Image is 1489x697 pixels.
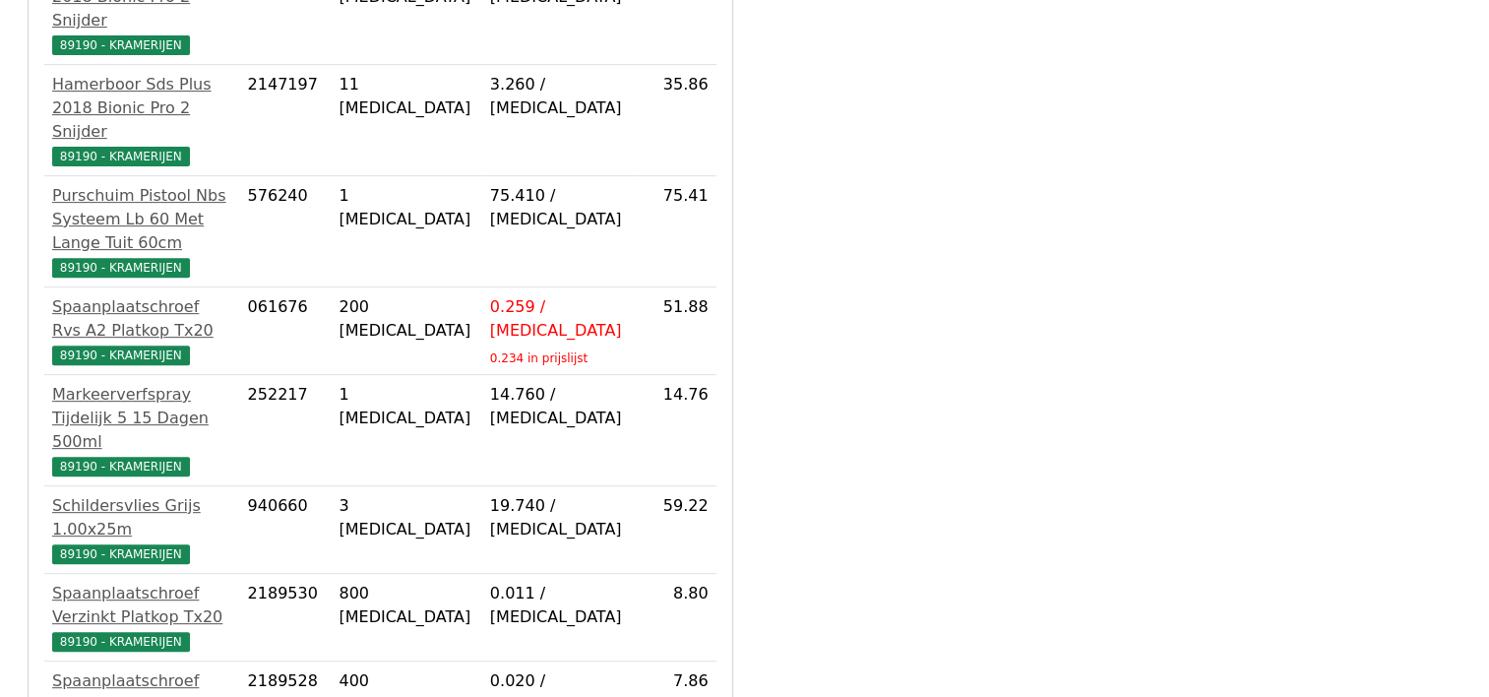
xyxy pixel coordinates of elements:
[52,494,232,541] div: Schildersvlies Grijs 1.00x25m
[52,73,232,144] div: Hamerboor Sds Plus 2018 Bionic Pro 2 Snijder
[52,582,232,629] div: Spaanplaatschroef Verzinkt Platkop Tx20
[52,35,190,55] span: 89190 - KRAMERIJEN
[52,383,232,454] div: Markeerverfspray Tijdelijk 5 15 Dagen 500ml
[52,457,190,476] span: 89190 - KRAMERIJEN
[52,73,232,167] a: Hamerboor Sds Plus 2018 Bionic Pro 2 Snijder89190 - KRAMERIJEN
[240,574,332,662] td: 2189530
[490,582,629,629] div: 0.011 / [MEDICAL_DATA]
[240,486,332,574] td: 940660
[637,65,716,176] td: 35.86
[339,184,473,231] div: 1 [MEDICAL_DATA]
[52,632,190,652] span: 89190 - KRAMERIJEN
[490,351,588,365] sub: 0.234 in prijslijst
[52,346,190,365] span: 89190 - KRAMERIJEN
[637,574,716,662] td: 8.80
[52,582,232,653] a: Spaanplaatschroef Verzinkt Platkop Tx2089190 - KRAMERIJEN
[52,184,232,279] a: Purschuim Pistool Nbs Systeem Lb 60 Met Lange Tuit 60cm89190 - KRAMERIJEN
[240,176,332,287] td: 576240
[52,184,232,255] div: Purschuim Pistool Nbs Systeem Lb 60 Met Lange Tuit 60cm
[490,73,629,120] div: 3.260 / [MEDICAL_DATA]
[637,375,716,486] td: 14.76
[240,65,332,176] td: 2147197
[240,375,332,486] td: 252217
[637,486,716,574] td: 59.22
[52,258,190,278] span: 89190 - KRAMERIJEN
[52,383,232,477] a: Markeerverfspray Tijdelijk 5 15 Dagen 500ml89190 - KRAMERIJEN
[339,383,473,430] div: 1 [MEDICAL_DATA]
[240,287,332,375] td: 061676
[52,295,232,343] div: Spaanplaatschroef Rvs A2 Platkop Tx20
[339,73,473,120] div: 11 [MEDICAL_DATA]
[339,494,473,541] div: 3 [MEDICAL_DATA]
[52,494,232,565] a: Schildersvlies Grijs 1.00x25m89190 - KRAMERIJEN
[490,184,629,231] div: 75.410 / [MEDICAL_DATA]
[490,494,629,541] div: 19.740 / [MEDICAL_DATA]
[490,295,629,343] div: 0.259 / [MEDICAL_DATA]
[52,544,190,564] span: 89190 - KRAMERIJEN
[637,287,716,375] td: 51.88
[339,295,473,343] div: 200 [MEDICAL_DATA]
[52,295,232,366] a: Spaanplaatschroef Rvs A2 Platkop Tx2089190 - KRAMERIJEN
[637,176,716,287] td: 75.41
[52,147,190,166] span: 89190 - KRAMERIJEN
[339,582,473,629] div: 800 [MEDICAL_DATA]
[490,383,629,430] div: 14.760 / [MEDICAL_DATA]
